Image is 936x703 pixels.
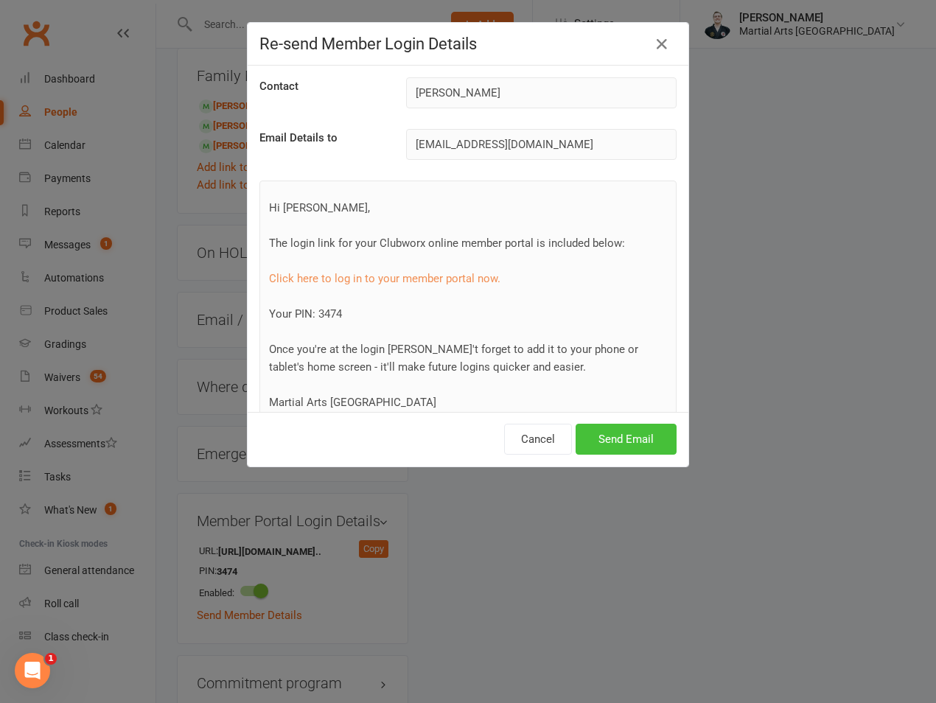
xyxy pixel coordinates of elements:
[269,201,370,214] span: Hi [PERSON_NAME],
[45,653,57,665] span: 1
[576,424,677,455] button: Send Email
[259,77,298,95] label: Contact
[259,35,677,53] h4: Re-send Member Login Details
[269,396,436,409] span: Martial Arts [GEOGRAPHIC_DATA]
[504,424,572,455] button: Cancel
[259,129,338,147] label: Email Details to
[15,653,50,688] iframe: Intercom live chat
[650,32,674,56] button: Close
[269,272,500,285] a: Click here to log in to your member portal now.
[269,307,342,321] span: Your PIN: 3474
[269,343,638,374] span: Once you're at the login [PERSON_NAME]'t forget to add it to your phone or tablet's home screen -...
[269,237,625,250] span: The login link for your Clubworx online member portal is included below:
